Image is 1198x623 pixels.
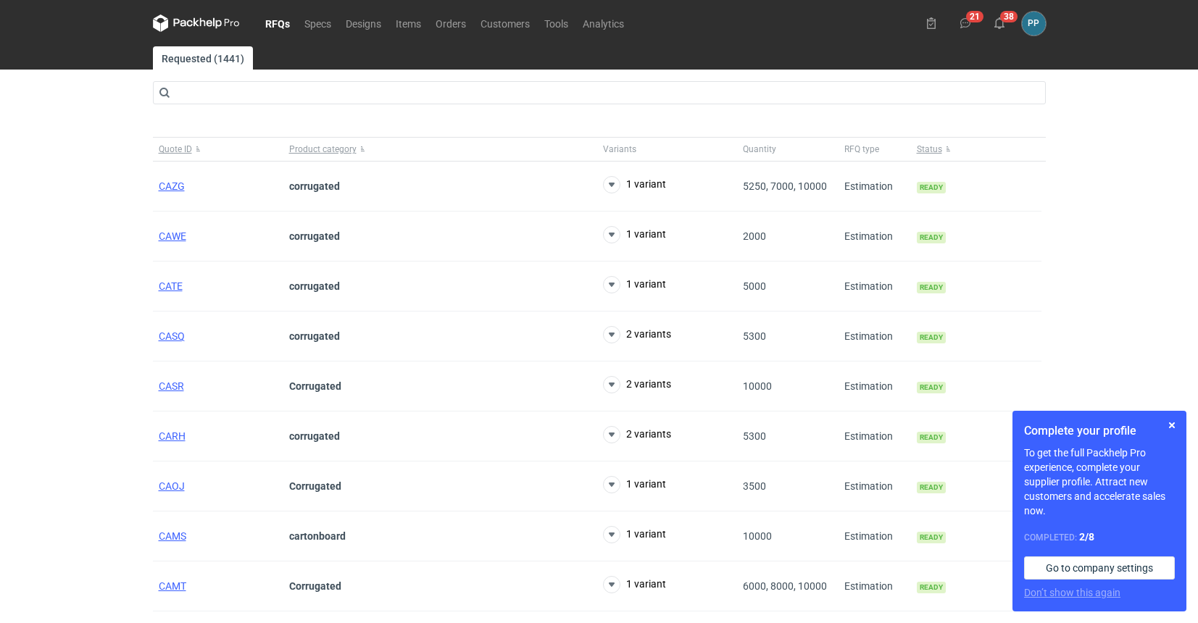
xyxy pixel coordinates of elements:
[289,430,340,442] strong: corrugated
[1024,585,1120,600] button: Don’t show this again
[603,143,636,155] span: Variants
[159,530,186,542] a: CAMS
[159,280,183,292] a: CATE
[159,330,185,342] a: CASQ
[289,280,340,292] strong: corrugated
[1022,12,1046,35] div: Paweł Puch
[153,46,253,70] a: Requested (1441)
[603,476,666,493] button: 1 variant
[839,311,911,361] div: Estimation
[743,430,766,442] span: 5300
[297,14,338,32] a: Specs
[839,561,911,611] div: Estimation
[159,480,185,492] a: CAOJ
[839,461,911,511] div: Estimation
[1024,422,1175,440] h1: Complete your profile
[289,230,340,242] strong: corrugated
[153,138,283,161] button: Quote ID
[839,212,911,262] div: Estimation
[743,280,766,292] span: 5000
[743,330,766,342] span: 5300
[917,143,942,155] span: Status
[839,162,911,212] div: Estimation
[289,480,341,492] strong: Corrugated
[839,411,911,461] div: Estimation
[1024,556,1175,580] a: Go to company settings
[473,14,537,32] a: Customers
[1024,446,1175,518] p: To get the full Packhelp Pro experience, complete your supplier profile. Attract new customers an...
[917,582,946,593] span: Ready
[603,326,671,343] button: 2 variants
[917,282,946,293] span: Ready
[844,143,879,155] span: RFQ type
[289,530,346,542] strong: cartonboard
[1163,417,1181,434] button: Skip for now
[428,14,473,32] a: Orders
[917,332,946,343] span: Ready
[839,511,911,561] div: Estimation
[743,180,827,192] span: 5250, 7000, 10000
[159,580,186,592] a: CAMT
[258,14,297,32] a: RFQs
[917,482,946,493] span: Ready
[603,426,671,443] button: 2 variants
[1079,531,1094,543] strong: 2 / 8
[917,382,946,393] span: Ready
[917,182,946,193] span: Ready
[917,432,946,443] span: Ready
[917,232,946,243] span: Ready
[159,380,184,392] a: CASR
[603,576,666,593] button: 1 variant
[1022,12,1046,35] button: PP
[743,230,766,242] span: 2000
[283,138,597,161] button: Product category
[603,176,666,193] button: 1 variant
[153,14,240,32] svg: Packhelp Pro
[289,180,340,192] strong: corrugated
[289,380,341,392] strong: Corrugated
[159,430,186,442] a: CARH
[743,380,772,392] span: 10000
[743,580,827,592] span: 6000, 8000, 10000
[603,526,666,543] button: 1 variant
[954,12,977,35] button: 21
[917,532,946,543] span: Ready
[575,14,631,32] a: Analytics
[988,12,1011,35] button: 38
[338,14,388,32] a: Designs
[603,376,671,393] button: 2 variants
[159,230,186,242] a: CAWE
[289,330,340,342] strong: corrugated
[743,530,772,542] span: 10000
[743,480,766,492] span: 3500
[537,14,575,32] a: Tools
[159,143,192,155] span: Quote ID
[911,138,1041,161] button: Status
[159,180,185,192] a: CAZG
[289,580,341,592] strong: Corrugated
[289,143,357,155] span: Product category
[1024,530,1175,545] div: Completed:
[743,143,776,155] span: Quantity
[603,276,666,293] button: 1 variant
[388,14,428,32] a: Items
[839,262,911,311] div: Estimation
[839,361,911,411] div: Estimation
[603,226,666,243] button: 1 variant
